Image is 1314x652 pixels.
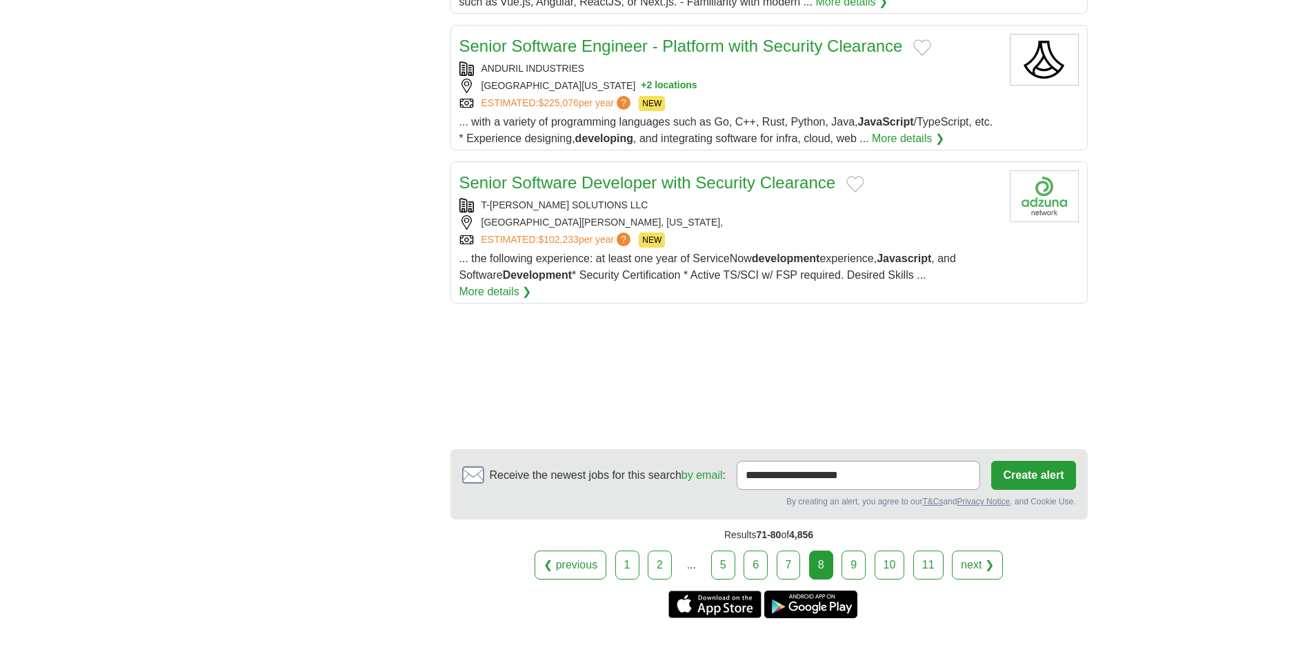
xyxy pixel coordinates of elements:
div: [GEOGRAPHIC_DATA][PERSON_NAME], [US_STATE], [459,215,999,230]
div: By creating an alert, you agree to our and , and Cookie Use. [462,495,1076,508]
strong: development [752,253,820,264]
span: + [641,79,646,93]
a: Privacy Notice [957,497,1010,506]
a: More details ❯ [459,284,532,300]
div: Results of [450,520,1088,551]
button: Add to favorite jobs [846,176,864,192]
a: 10 [875,551,905,580]
span: ? [617,233,630,246]
img: Company logo [1010,170,1079,222]
a: 7 [777,551,801,580]
span: 4,856 [789,529,813,540]
a: Get the iPhone app [668,591,761,618]
a: Senior Software Engineer - Platform with Security Clearance [459,37,903,55]
a: by email [681,469,723,481]
button: +2 locations [641,79,697,93]
a: 5 [711,551,735,580]
a: More details ❯ [872,130,944,147]
span: NEW [639,96,665,111]
a: 1 [615,551,639,580]
div: [GEOGRAPHIC_DATA][US_STATE] [459,79,999,93]
iframe: Ads by Google [450,315,1088,438]
span: ... the following experience: at least one year of ServiceNow experience, , and Software * Securi... [459,253,956,281]
a: ❮ previous [535,551,606,580]
a: ANDURIL INDUSTRIES [481,63,585,74]
span: $102,233 [538,234,578,245]
a: 11 [913,551,944,580]
strong: Javascript [877,253,931,264]
a: Get the Android app [764,591,857,618]
span: 71-80 [757,529,782,540]
div: T-[PERSON_NAME] SOLUTIONS LLC [459,198,999,213]
a: 2 [648,551,672,580]
button: Add to favorite jobs [913,39,931,56]
span: Receive the newest jobs for this search : [490,467,726,484]
span: ? [617,96,630,110]
a: Senior Software Developer with Security Clearance [459,173,836,192]
a: 9 [842,551,866,580]
button: Create alert [991,461,1075,490]
div: 8 [809,551,833,580]
a: T&Cs [922,497,943,506]
a: 6 [744,551,768,580]
img: ANDURIL INDUSTRIES logo [1010,34,1079,86]
span: NEW [639,233,665,248]
a: ESTIMATED:$102,233per year? [481,233,634,248]
a: ESTIMATED:$225,076per year? [481,96,634,111]
strong: JavaScript [858,116,914,128]
div: ... [677,551,705,579]
span: $225,076 [538,97,578,108]
a: next ❯ [952,551,1003,580]
strong: developing [575,132,633,144]
strong: Development [503,269,572,281]
span: ... with a variety of programming languages such as Go, C++, Rust, Python, Java, /TypeScript, etc... [459,116,993,144]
